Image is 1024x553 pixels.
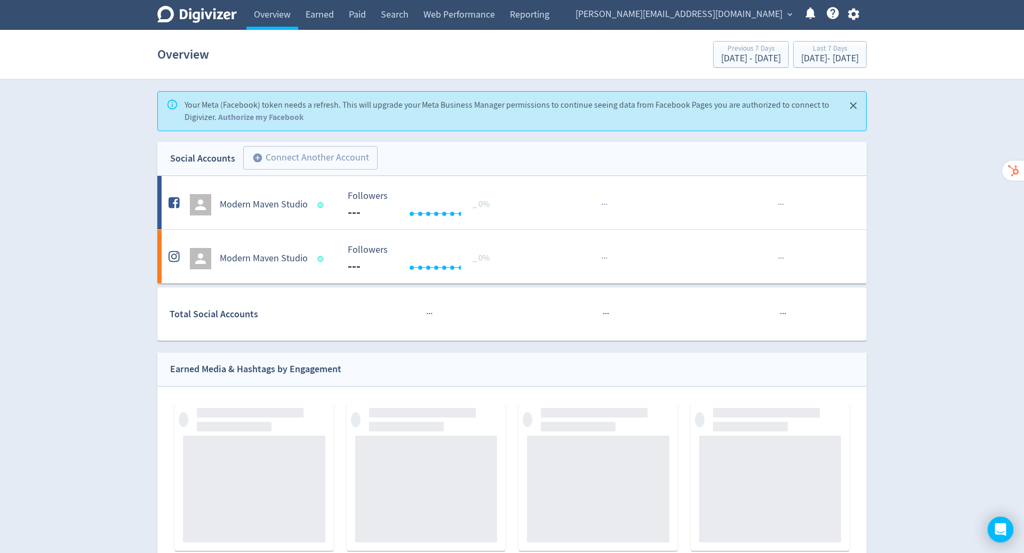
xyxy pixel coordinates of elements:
span: expand_more [785,10,795,19]
span: · [605,307,607,320]
span: · [601,198,603,211]
span: · [784,307,786,320]
span: · [603,198,605,211]
a: Modern Maven Studio Followers --- Followers --- _ 0%······ [157,230,867,283]
h5: Modern Maven Studio [220,252,308,265]
span: Data last synced: 3 Sep 2025, 6:01pm (AEST) [318,256,327,262]
button: [PERSON_NAME][EMAIL_ADDRESS][DOMAIN_NAME] [572,6,795,23]
div: Total Social Accounts [170,307,340,322]
span: · [601,252,603,265]
div: Last 7 Days [801,45,859,54]
span: · [603,307,605,320]
span: · [782,252,784,265]
div: Earned Media & Hashtags by Engagement [170,362,341,377]
button: Close [845,97,862,115]
span: · [605,198,607,211]
div: [DATE] - [DATE] [721,54,781,63]
div: Previous 7 Days [721,45,781,54]
a: Authorize my Facebook [218,111,304,123]
span: · [607,307,609,320]
span: · [780,252,782,265]
span: · [778,198,780,211]
a: Connect Another Account [235,148,378,170]
a: Modern Maven Studio Followers --- Followers --- _ 0%······ [157,176,867,229]
span: _ 0% [473,199,490,210]
span: · [782,307,784,320]
span: · [605,252,607,265]
span: _ 0% [473,253,490,263]
span: · [430,307,433,320]
div: [DATE] - [DATE] [801,54,859,63]
div: Social Accounts [170,151,235,166]
svg: Followers --- [342,191,502,219]
span: · [780,198,782,211]
span: · [780,307,782,320]
span: · [782,198,784,211]
div: Your Meta (Facebook) token needs a refresh. This will upgrade your Meta Business Manager permissi... [185,95,836,127]
span: · [428,307,430,320]
span: [PERSON_NAME][EMAIL_ADDRESS][DOMAIN_NAME] [575,6,782,23]
svg: Followers --- [342,245,502,273]
span: Data last synced: 3 Sep 2025, 6:01pm (AEST) [318,202,327,208]
span: add_circle [252,153,263,163]
div: Open Intercom Messenger [988,517,1013,542]
span: · [603,252,605,265]
button: Last 7 Days[DATE]- [DATE] [793,41,867,68]
span: · [426,307,428,320]
span: · [778,252,780,265]
h1: Overview [157,37,209,71]
button: Previous 7 Days[DATE] - [DATE] [713,41,789,68]
h5: Modern Maven Studio [220,198,308,211]
button: Connect Another Account [243,146,378,170]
